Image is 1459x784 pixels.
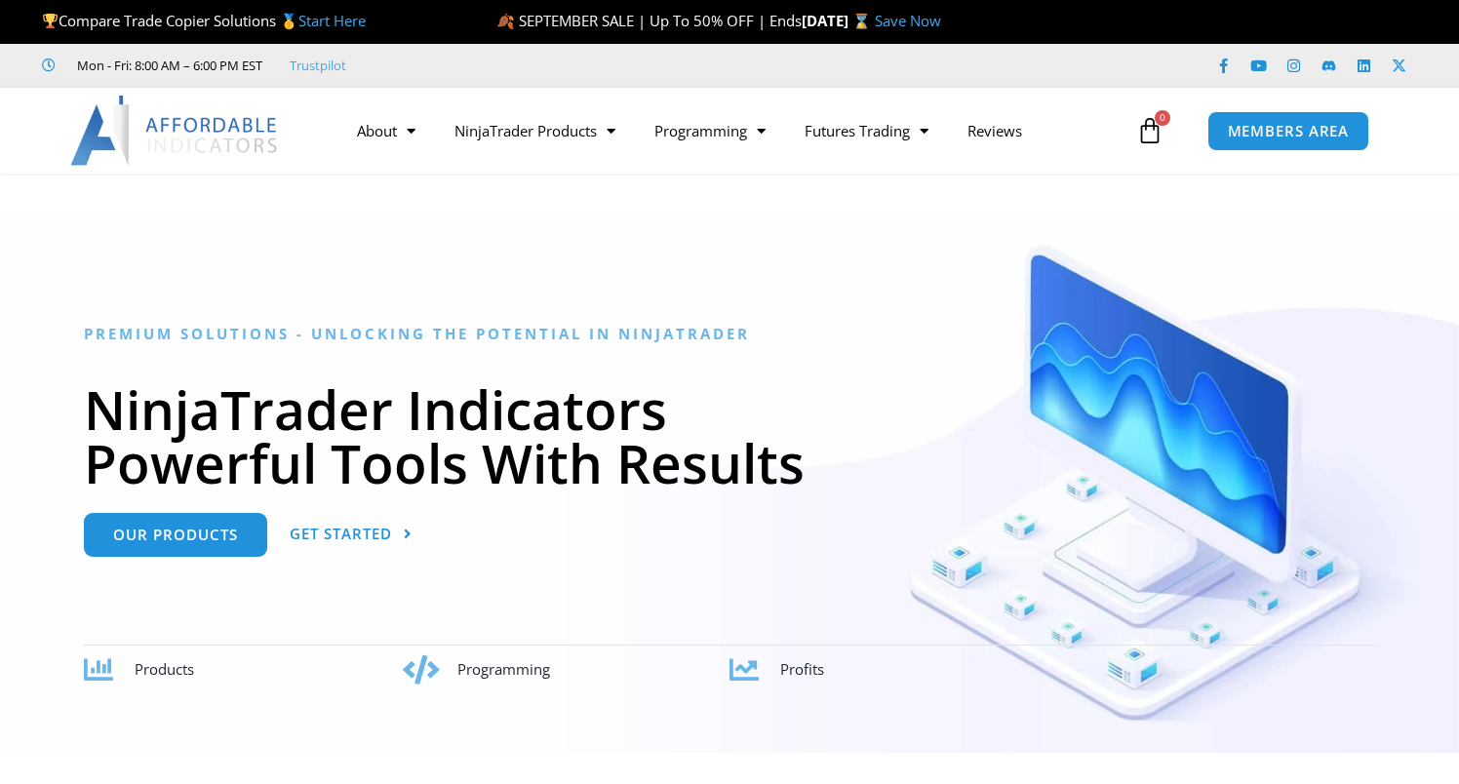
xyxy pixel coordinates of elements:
span: 🍂 SEPTEMBER SALE | Up To 50% OFF | Ends [496,11,802,30]
a: About [337,108,435,153]
a: Our Products [84,513,267,557]
span: Programming [457,659,550,679]
span: Products [135,659,194,679]
a: Futures Trading [785,108,948,153]
nav: Menu [337,108,1131,153]
a: Start Here [298,11,366,30]
h1: NinjaTrader Indicators Powerful Tools With Results [84,382,1376,490]
a: NinjaTrader Products [435,108,635,153]
span: Profits [780,659,824,679]
span: Compare Trade Copier Solutions 🥇 [42,11,366,30]
h6: Premium Solutions - Unlocking the Potential in NinjaTrader [84,325,1376,343]
a: Trustpilot [290,54,346,77]
span: Get Started [290,527,392,541]
strong: [DATE] ⌛ [802,11,875,30]
a: Save Now [875,11,941,30]
a: Reviews [948,108,1042,153]
a: 0 [1107,102,1193,159]
img: 🏆 [43,14,58,28]
img: LogoAI | Affordable Indicators – NinjaTrader [70,96,280,166]
a: MEMBERS AREA [1207,111,1370,151]
a: Programming [635,108,785,153]
span: Mon - Fri: 8:00 AM – 6:00 PM EST [72,54,262,77]
a: Get Started [290,513,413,557]
span: 0 [1155,110,1170,126]
span: Our Products [113,528,238,542]
span: MEMBERS AREA [1228,124,1350,138]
